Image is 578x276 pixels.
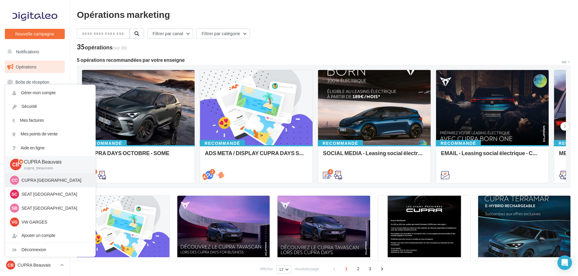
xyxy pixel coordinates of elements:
a: Boîte de réception [4,75,66,88]
div: EMAIL - Leasing social électrique - CUPRA Born One [441,150,544,162]
button: Filtrer par canal [147,28,193,39]
div: ADS META / DISPLAY CUPRA DAYS Septembre 2025 [205,150,308,162]
a: Calendrier [4,151,66,164]
a: Médiathèque [4,136,66,149]
div: 5 opérations recommandées par votre enseigne [77,58,561,62]
span: CC [11,177,18,183]
span: CB [12,161,19,168]
div: Recommandé [436,140,481,147]
p: SEAT [GEOGRAPHIC_DATA] [21,191,88,197]
span: Afficher [260,266,273,272]
span: SC [11,191,17,197]
p: CUPRA Beauvais [18,262,58,268]
p: VW GARGES [21,219,88,225]
a: CB CUPRA Beauvais [5,259,65,271]
p: SEAT [GEOGRAPHIC_DATA] [21,205,88,211]
div: Recommandé [82,140,127,147]
button: Filtrer par catégorie [196,28,250,39]
span: 12 [279,267,284,272]
a: Mes factures [5,114,95,127]
span: CB [8,262,14,268]
div: Ajouter un compte [5,229,95,242]
a: Campagnes DataOnDemand [4,187,66,205]
div: 2 [210,169,215,175]
button: Notifications [4,45,64,58]
span: VG [11,219,18,225]
span: Notifications [16,49,39,54]
div: Opérations marketing [77,10,571,19]
div: 4 [328,169,333,175]
a: Gérer mon compte [5,86,95,100]
a: Contacts [4,121,66,134]
span: (sur 36) [113,45,127,50]
p: CUPRA Beauvais [24,158,86,165]
span: 1 [342,264,351,274]
a: Opérations [4,61,66,73]
p: CUPRA [GEOGRAPHIC_DATA] [21,177,88,183]
a: PLV et print personnalisable [4,166,66,184]
a: Mes points de vente [5,127,95,141]
span: SB [11,205,17,211]
a: Aide en ligne [5,141,95,155]
a: Sécurité [5,100,95,113]
span: 3 [365,264,375,274]
span: Boîte de réception [15,79,49,85]
span: résultats/page [294,266,319,272]
span: 2 [353,264,363,274]
div: Recommandé [200,140,245,147]
a: Campagnes [4,106,66,119]
span: Opérations [16,64,36,69]
button: 12 [276,265,291,274]
div: Open Intercom Messenger [557,255,572,270]
div: opérations [85,45,127,50]
p: cupra_beauvais [24,165,86,171]
div: SOCIAL MEDIA - Leasing social électrique - CUPRA Born [323,150,426,162]
div: 35 [77,44,127,50]
div: Recommandé [318,140,363,147]
button: Nouvelle campagne [5,29,65,39]
div: CUPRA DAYS OCTOBRE - SOME [87,150,190,162]
a: Visibilité en ligne [4,91,66,104]
div: Déconnexion [5,243,95,257]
